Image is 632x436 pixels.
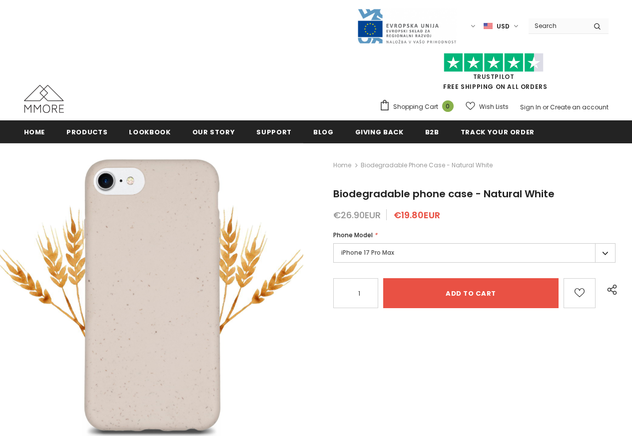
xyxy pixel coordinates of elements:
span: Biodegradable phone case - Natural White [361,159,493,171]
span: Lookbook [129,127,170,137]
span: €19.80EUR [394,209,440,221]
img: Trust Pilot Stars [444,53,544,72]
a: B2B [425,120,439,143]
span: Shopping Cart [393,102,438,112]
img: MMORE Cases [24,85,64,113]
span: Blog [313,127,334,137]
span: Products [66,127,107,137]
a: Wish Lists [466,98,509,115]
span: support [256,127,292,137]
a: Trustpilot [473,72,515,81]
span: B2B [425,127,439,137]
span: USD [497,21,510,31]
span: Track your order [461,127,535,137]
a: Javni Razpis [357,21,457,30]
span: FREE SHIPPING ON ALL ORDERS [379,57,609,91]
span: Wish Lists [479,102,509,112]
span: Phone Model [333,231,373,239]
a: Shopping Cart 0 [379,99,459,114]
img: USD [484,22,493,30]
a: support [256,120,292,143]
a: Home [333,159,351,171]
span: Home [24,127,45,137]
input: Search Site [529,18,586,33]
img: Javni Razpis [357,8,457,44]
a: Sign In [520,103,541,111]
a: Our Story [192,120,235,143]
a: Home [24,120,45,143]
span: Giving back [355,127,404,137]
span: Biodegradable phone case - Natural White [333,187,555,201]
a: Products [66,120,107,143]
a: Create an account [550,103,609,111]
a: Track your order [461,120,535,143]
a: Blog [313,120,334,143]
a: Lookbook [129,120,170,143]
span: €26.90EUR [333,209,381,221]
label: iPhone 17 Pro Max [333,243,616,263]
a: Giving back [355,120,404,143]
input: Add to cart [383,278,559,308]
span: or [543,103,549,111]
span: Our Story [192,127,235,137]
span: 0 [442,100,454,112]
